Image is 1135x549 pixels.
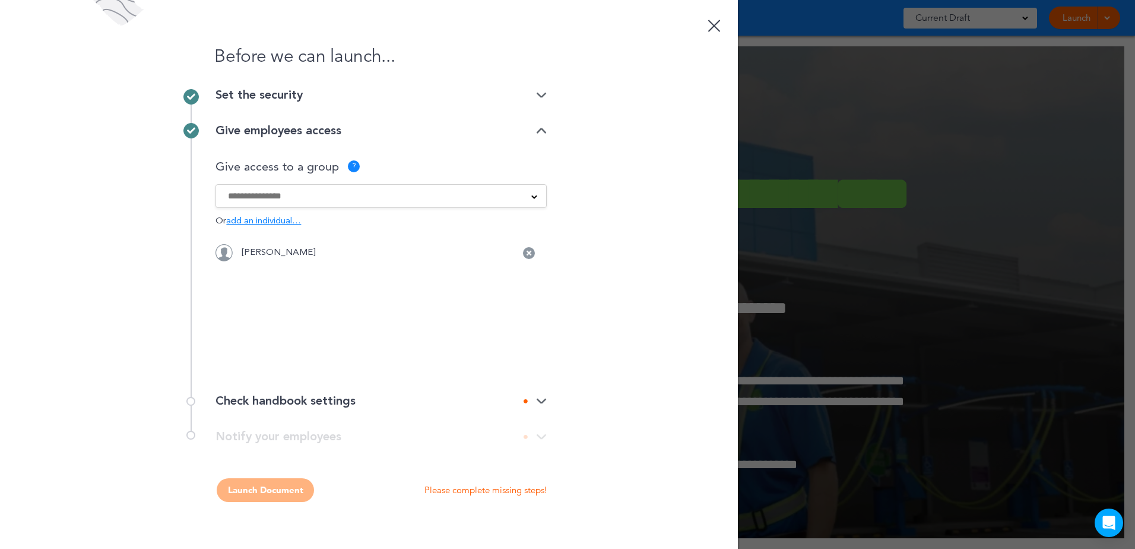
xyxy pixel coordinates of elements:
[191,48,547,65] h1: Before we can launch...
[215,160,339,172] p: Give access to a group
[215,217,547,226] div: Or
[226,217,301,226] span: add an individual…
[215,395,547,407] div: Check handbook settings
[215,89,547,101] div: Set the security
[1095,509,1123,537] div: Open Intercom Messenger
[536,127,547,135] img: arrow-down@2x.png
[215,125,547,137] div: Give employees access
[536,397,547,405] img: arrow-down@2x.png
[536,91,547,99] img: arrow-down@2x.png
[424,484,547,496] p: Please complete missing steps!
[242,248,316,257] p: [PERSON_NAME]
[215,244,233,261] img: user.svg
[348,160,360,172] div: ?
